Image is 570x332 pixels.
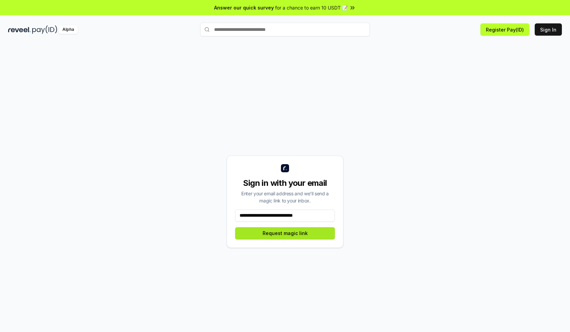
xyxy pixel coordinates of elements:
button: Sign In [535,23,562,36]
span: Answer our quick survey [214,4,274,11]
div: Alpha [59,25,78,34]
div: Sign in with your email [235,178,335,189]
img: logo_small [281,164,289,172]
img: pay_id [32,25,57,34]
button: Register Pay(ID) [480,23,529,36]
div: Enter your email address and we’ll send a magic link to your inbox. [235,190,335,204]
span: for a chance to earn 10 USDT 📝 [275,4,348,11]
button: Request magic link [235,227,335,239]
img: reveel_dark [8,25,31,34]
